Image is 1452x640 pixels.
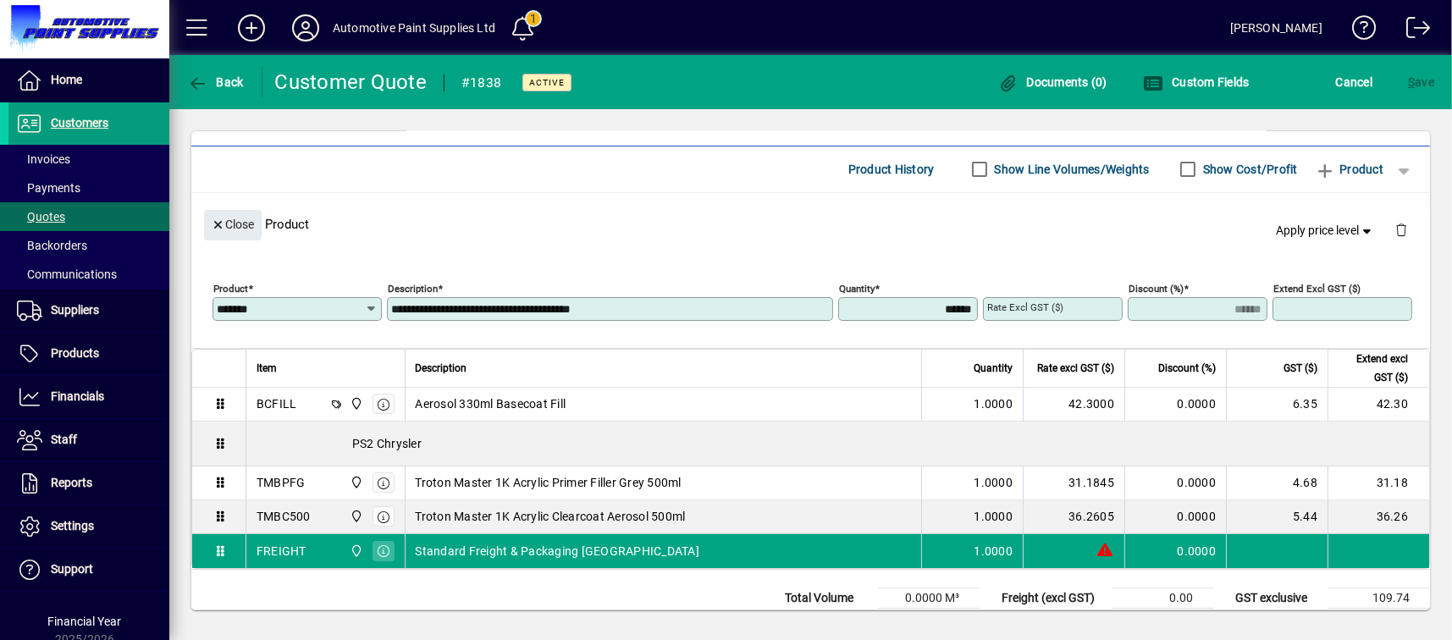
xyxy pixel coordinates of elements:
[1200,161,1298,178] label: Show Cost/Profit
[345,394,365,413] span: Automotive Paint Supplies Ltd
[17,210,65,223] span: Quotes
[1328,466,1429,500] td: 31.18
[1381,222,1422,237] app-page-header-button: Delete
[776,588,878,608] td: Total Volume
[279,13,333,43] button: Profile
[529,77,565,88] span: Active
[993,588,1112,608] td: Freight (excl GST)
[461,69,501,97] div: #1838
[1306,154,1392,185] button: Product
[974,543,1013,560] span: 1.0000
[1277,222,1375,240] span: Apply price level
[257,395,297,412] div: BCFILL
[51,433,77,446] span: Staff
[1328,588,1430,608] td: 109.74
[169,67,262,97] app-page-header-button: Back
[257,359,277,378] span: Item
[333,14,495,41] div: Automotive Paint Supplies Ltd
[17,239,87,252] span: Backorders
[8,549,169,591] a: Support
[1284,359,1317,378] span: GST ($)
[17,268,117,281] span: Communications
[1124,466,1226,500] td: 0.0000
[257,543,306,560] div: FREIGHT
[1143,75,1250,89] span: Custom Fields
[1394,3,1431,58] a: Logout
[1230,14,1322,41] div: [PERSON_NAME]
[878,588,980,608] td: 0.0000 M³
[8,231,169,260] a: Backorders
[1226,388,1328,422] td: 6.35
[257,474,306,491] div: TMBPFG
[345,473,365,492] span: Automotive Paint Supplies Ltd
[187,75,244,89] span: Back
[204,210,262,240] button: Close
[1226,500,1328,534] td: 5.44
[1227,608,1328,628] td: GST
[1315,156,1383,183] span: Product
[224,13,279,43] button: Add
[1129,282,1184,294] mat-label: Discount (%)
[1273,282,1361,294] mat-label: Extend excl GST ($)
[246,422,1429,466] div: PS2 Chrysler
[416,474,682,491] span: Troton Master 1K Acrylic Primer Filler Grey 500ml
[48,615,122,628] span: Financial Year
[1339,3,1377,58] a: Knowledge Base
[1112,588,1213,608] td: 0.00
[1124,500,1226,534] td: 0.0000
[1034,474,1114,491] div: 31.1845
[987,301,1063,313] mat-label: Rate excl GST ($)
[1139,67,1254,97] button: Custom Fields
[8,59,169,102] a: Home
[183,67,248,97] button: Back
[416,508,686,525] span: Troton Master 1K Acrylic Clearcoat Aerosol 500ml
[776,608,878,628] td: Total Weight
[1328,500,1429,534] td: 36.26
[1112,608,1213,628] td: 0.00
[1034,508,1114,525] div: 36.2605
[211,211,255,239] span: Close
[8,290,169,332] a: Suppliers
[974,508,1013,525] span: 1.0000
[8,419,169,461] a: Staff
[974,395,1013,412] span: 1.0000
[8,333,169,375] a: Products
[257,508,311,525] div: TMBC500
[993,67,1112,97] button: Documents (0)
[842,154,941,185] button: Product History
[1404,67,1438,97] button: Save
[1328,388,1429,422] td: 42.30
[997,75,1107,89] span: Documents (0)
[416,395,566,412] span: Aerosol 330ml Basecoat Fill
[8,462,169,505] a: Reports
[1381,210,1422,251] button: Delete
[275,69,428,96] div: Customer Quote
[1226,466,1328,500] td: 4.68
[1339,350,1408,387] span: Extend excl GST ($)
[1336,69,1373,96] span: Cancel
[8,505,169,548] a: Settings
[51,73,82,86] span: Home
[1270,215,1382,246] button: Apply price level
[416,543,700,560] span: Standard Freight & Packaging [GEOGRAPHIC_DATA]
[1124,534,1226,568] td: 0.0000
[1408,69,1434,96] span: ave
[839,282,875,294] mat-label: Quantity
[1227,588,1328,608] td: GST exclusive
[345,542,365,560] span: Automotive Paint Supplies Ltd
[1332,67,1377,97] button: Cancel
[416,359,467,378] span: Description
[51,476,92,489] span: Reports
[388,282,438,294] mat-label: Description
[878,608,980,628] td: 0.0000 Kg
[1034,395,1114,412] div: 42.3000
[345,507,365,526] span: Automotive Paint Supplies Ltd
[1408,75,1415,89] span: S
[1158,359,1216,378] span: Discount (%)
[8,260,169,289] a: Communications
[8,145,169,174] a: Invoices
[974,359,1013,378] span: Quantity
[8,376,169,418] a: Financials
[17,152,70,166] span: Invoices
[51,389,104,403] span: Financials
